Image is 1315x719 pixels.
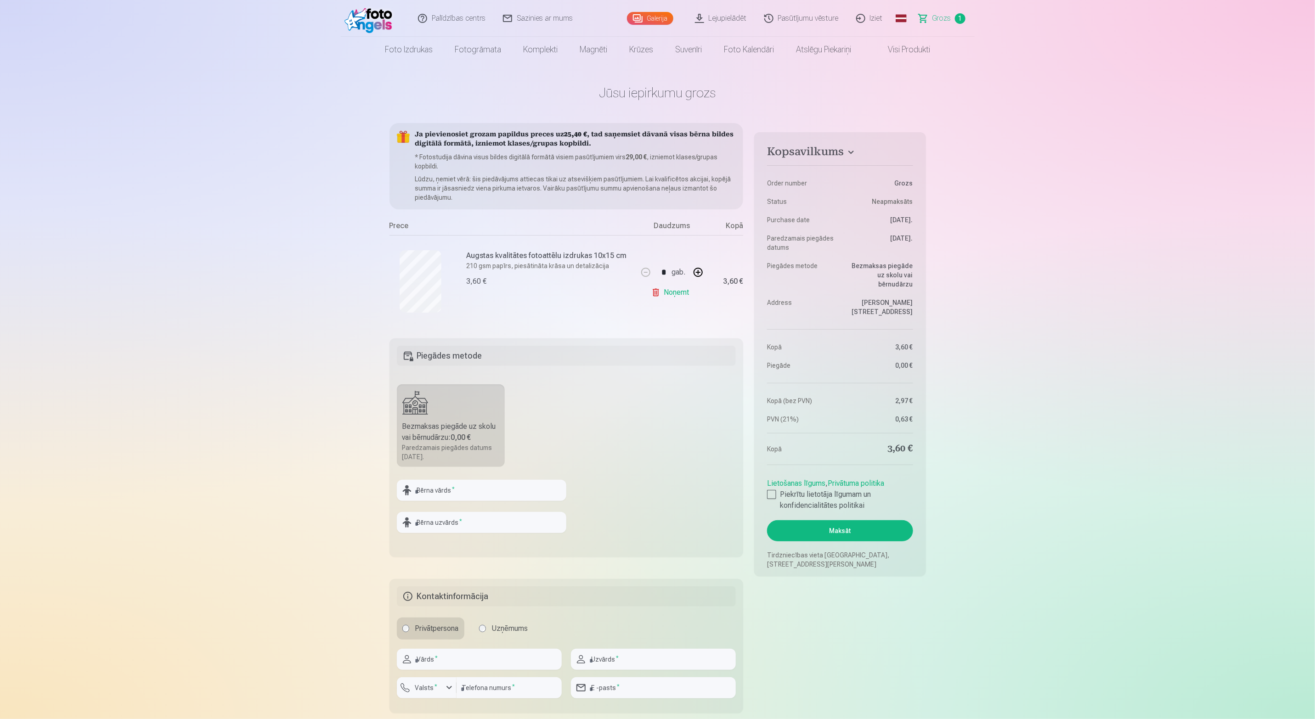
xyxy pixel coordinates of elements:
[474,618,534,640] label: Uzņēmums
[845,443,913,455] dd: 3,60 €
[713,37,785,62] a: Foto kalendāri
[467,276,487,287] div: 3,60 €
[767,396,835,405] dt: Kopā (bez PVN)
[767,197,835,206] dt: Status
[723,279,743,284] div: 3,60 €
[344,4,397,33] img: /fa1
[767,234,835,252] dt: Paredzamais piegādes datums
[402,421,500,443] div: Bezmaksas piegāde uz skolu vai bērnudārzu :
[872,197,913,206] span: Neapmaksāts
[512,37,569,62] a: Komplekti
[767,215,835,225] dt: Purchase date
[451,433,471,442] b: 0,00 €
[412,683,441,692] label: Valsts
[828,479,884,488] a: Privātuma politika
[638,220,706,235] div: Daudzums
[467,261,632,270] p: 210 gsm papīrs, piesātināta krāsa un detalizācija
[845,396,913,405] dd: 2,97 €
[767,343,835,352] dt: Kopā
[767,550,913,569] p: Tirdzniecības vieta [GEOGRAPHIC_DATA], [STREET_ADDRESS][PERSON_NAME]
[845,234,913,252] dd: [DATE].
[479,625,486,632] input: Uzņēmums
[706,220,743,235] div: Kopā
[397,677,457,698] button: Valsts*
[397,346,736,366] h5: Piegādes metode
[767,415,835,424] dt: PVN (21%)
[467,250,632,261] h6: Augstas kvalitātes fotoattēlu izdrukas 10x15 cm
[415,152,736,171] p: * Fotostudija dāvina visus bildes digitālā formātā visiem pasūtījumiem virs , izniemot klases/gru...
[767,489,913,511] label: Piekrītu lietotāja līgumam un konfidencialitātes politikai
[651,283,693,302] a: Noņemt
[402,625,410,632] input: Privātpersona
[845,298,913,316] dd: [PERSON_NAME][STREET_ADDRESS]
[389,220,638,235] div: Prece
[767,179,835,188] dt: Order number
[767,474,913,511] div: ,
[767,298,835,316] dt: Address
[767,479,825,488] a: Lietošanas līgums
[785,37,862,62] a: Atslēgu piekariņi
[862,37,941,62] a: Visi produkti
[415,130,736,149] h5: Ja pievienosiet grozam papildus preces uz , tad saņemsiet dāvanā visas bērna bildes digitālā form...
[569,37,618,62] a: Magnēti
[397,618,464,640] label: Privātpersona
[374,37,444,62] a: Foto izdrukas
[564,131,587,138] b: 25,40 €
[845,215,913,225] dd: [DATE].
[672,261,685,283] div: gab.
[767,443,835,455] dt: Kopā
[618,37,664,62] a: Krūzes
[664,37,713,62] a: Suvenīri
[845,343,913,352] dd: 3,60 €
[402,443,500,461] div: Paredzamais piegādes datums [DATE].
[626,153,647,161] b: 29,00 €
[845,179,913,188] dd: Grozs
[767,361,835,370] dt: Piegāde
[397,586,736,607] h5: Kontaktinformācija
[627,12,673,25] a: Galerija
[845,361,913,370] dd: 0,00 €
[955,13,965,24] span: 1
[444,37,512,62] a: Fotogrāmata
[767,261,835,289] dt: Piegādes metode
[767,145,913,162] button: Kopsavilkums
[932,13,951,24] span: Grozs
[415,174,736,202] p: Lūdzu, ņemiet vērā: šis piedāvājums attiecas tikai uz atsevišķiem pasūtījumiem. Lai kvalificētos ...
[389,84,926,101] h1: Jūsu iepirkumu grozs
[767,520,913,541] button: Maksāt
[845,415,913,424] dd: 0,63 €
[845,261,913,289] dd: Bezmaksas piegāde uz skolu vai bērnudārzu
